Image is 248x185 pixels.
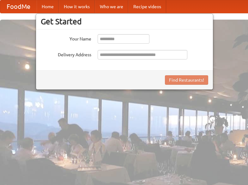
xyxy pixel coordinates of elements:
[41,17,208,26] h3: Get Started
[41,50,91,58] label: Delivery Address
[41,34,91,42] label: Your Name
[59,0,95,13] a: How it works
[95,0,128,13] a: Who we are
[128,0,166,13] a: Recipe videos
[165,75,208,85] button: Find Restaurants!
[0,0,37,13] a: FoodMe
[37,0,59,13] a: Home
